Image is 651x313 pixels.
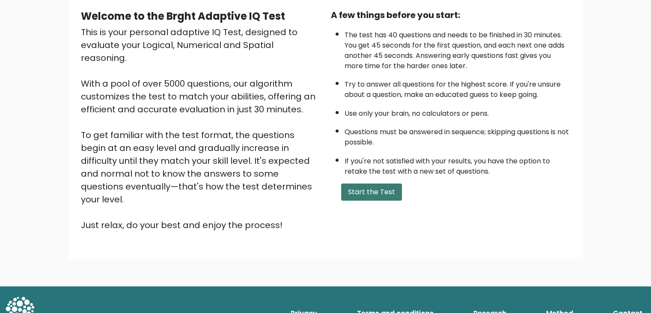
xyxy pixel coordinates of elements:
[81,26,321,232] div: This is your personal adaptive IQ Test, designed to evaluate your Logical, Numerical and Spatial ...
[345,26,571,71] li: The test has 40 questions and needs to be finished in 30 minutes. You get 45 seconds for the firs...
[345,123,571,147] li: Questions must be answered in sequence; skipping questions is not possible.
[341,184,402,201] button: Start the Test
[345,152,571,177] li: If you're not satisfied with your results, you have the option to retake the test with a new set ...
[331,9,571,21] div: A few things before you start:
[81,9,285,23] b: Welcome to the Brght Adaptive IQ Test
[345,75,571,100] li: Try to answer all questions for the highest score. If you're unsure about a question, make an edu...
[345,104,571,119] li: Use only your brain, no calculators or pens.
